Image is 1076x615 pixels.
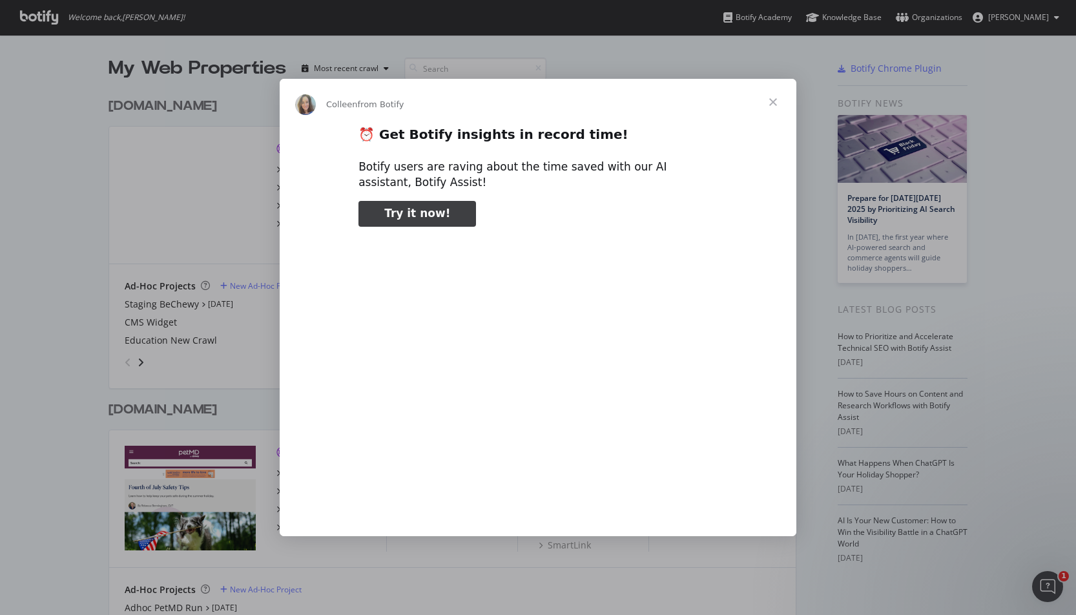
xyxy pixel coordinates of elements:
[358,99,404,109] span: from Botify
[295,94,316,115] img: Profile image for Colleen
[358,126,718,150] h2: ⏰ Get Botify insights in record time!
[384,207,450,220] span: Try it now!
[750,79,796,125] span: Close
[358,160,718,191] div: Botify users are raving about the time saved with our AI assistant, Botify Assist!
[269,238,807,507] video: Play video
[326,99,358,109] span: Colleen
[358,201,476,227] a: Try it now!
